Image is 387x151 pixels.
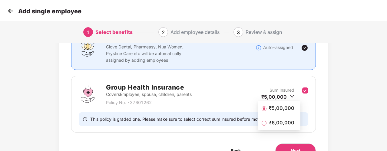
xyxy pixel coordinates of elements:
[106,44,196,64] p: Clove Dental, Pharmeasy, Nua Women, Prystine Care etc will be automatically assigned by adding em...
[79,85,97,103] img: svg+xml;base64,PHN2ZyBpZD0iR3JvdXBfSGVhbHRoX0luc3VyYW5jZSIgZGF0YS1uYW1lPSJHcm91cCBIZWFsdGggSW5zdX...
[266,119,297,126] span: ₹6,00,000
[18,8,81,15] p: Add single employee
[301,44,308,51] img: svg+xml;base64,PHN2ZyBpZD0iVGljay0yNHgyNCIgeG1sbnM9Imh0dHA6Ly93d3cudzMub3JnLzIwMDAvc3ZnIiB3aWR0aD...
[263,44,293,51] p: Auto-assigned
[170,27,220,37] div: Add employee details
[90,116,281,122] span: This policy is graded one. Please make sure to select correct sum insured before moving ahead.
[106,99,192,106] p: Policy No. - 37601262
[256,45,262,51] img: svg+xml;base64,PHN2ZyBpZD0iSW5mb18tXzMyeDMyIiBkYXRhLW5hbWU9IkluZm8gLSAzMngzMiIgeG1sbnM9Imh0dHA6Ly...
[83,116,87,122] span: info-circle
[95,27,133,37] div: Select benefits
[106,82,192,92] h2: Group Health Insurance
[79,39,97,57] img: svg+xml;base64,PHN2ZyBpZD0iQWZmaW5pdHlfQmVuZWZpdHMiIGRhdGEtbmFtZT0iQWZmaW5pdHkgQmVuZWZpdHMiIHhtbG...
[246,27,282,37] div: Review & assign
[261,94,294,100] div: ₹5,00,000
[106,91,192,98] p: Covers Employee, spouse, children, parents
[6,6,15,15] img: svg+xml;base64,PHN2ZyB4bWxucz0iaHR0cDovL3d3dy53My5vcmcvMjAwMC9zdmciIHdpZHRoPSIzMCIgaGVpZ2h0PSIzMC...
[270,87,294,94] p: Sum Insured
[290,94,294,99] span: down
[237,29,240,35] span: 3
[87,29,90,35] span: 1
[266,105,297,111] span: ₹5,00,000
[162,29,165,35] span: 2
